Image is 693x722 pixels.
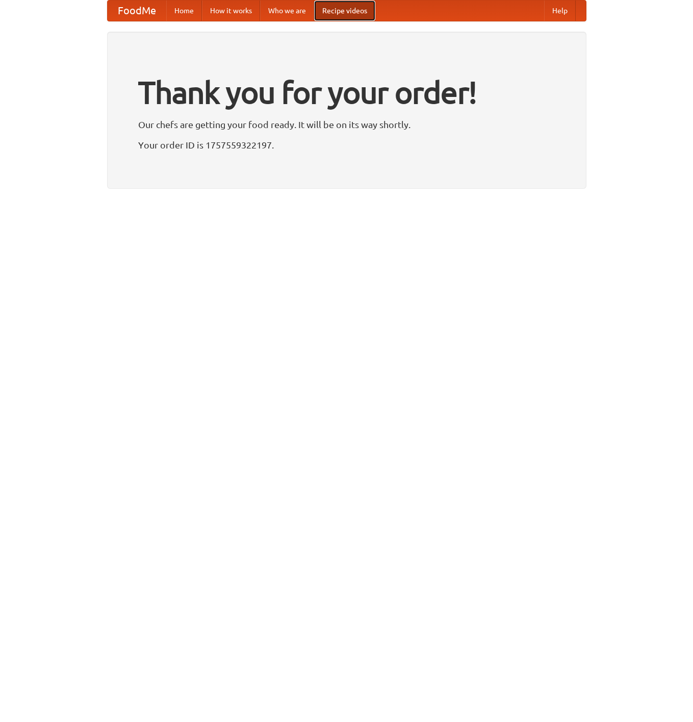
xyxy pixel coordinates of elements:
[138,117,555,132] p: Our chefs are getting your food ready. It will be on its way shortly.
[108,1,166,21] a: FoodMe
[544,1,576,21] a: Help
[138,137,555,153] p: Your order ID is 1757559322197.
[202,1,260,21] a: How it works
[260,1,314,21] a: Who we are
[166,1,202,21] a: Home
[314,1,375,21] a: Recipe videos
[138,68,555,117] h1: Thank you for your order!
